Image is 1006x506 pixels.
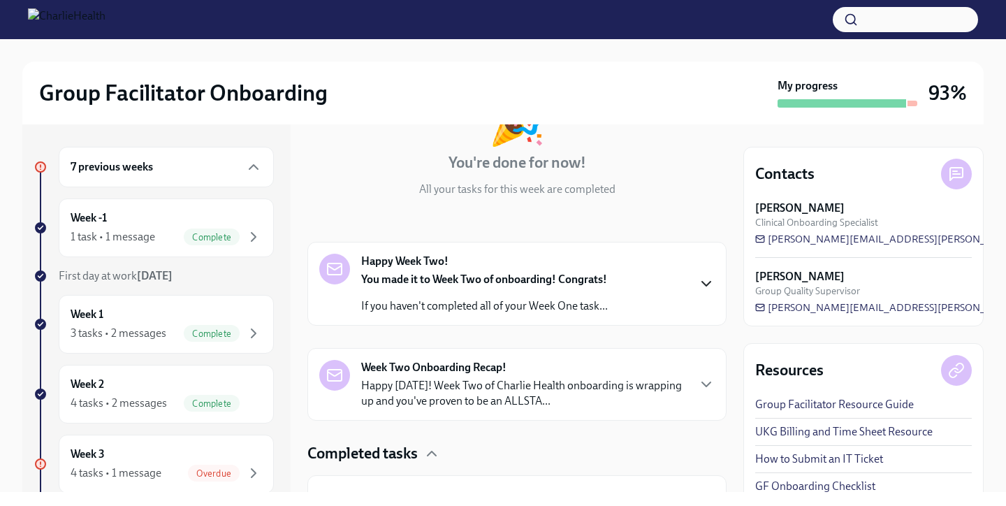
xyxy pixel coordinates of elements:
h4: Completed tasks [307,443,418,464]
strong: Week Two Onboarding Recap! [361,360,506,375]
a: Group Facilitator Resource Guide [755,397,914,412]
strong: You made it to Week Two of onboarding! Congrats! [361,273,607,286]
strong: [DATE] [137,269,173,282]
p: If you haven't completed all of your Week One task... [361,298,608,314]
img: CharlieHealth [28,8,105,31]
a: Week 34 tasks • 1 messageOverdue [34,435,274,493]
span: Complete [184,232,240,243]
span: Clinical Onboarding Specialist [755,216,878,229]
p: All your tasks for this week are completed [419,182,615,197]
h2: Group Facilitator Onboarding [39,79,328,107]
h4: Resources [755,360,824,381]
span: First day at work [59,269,173,282]
a: Week -11 task • 1 messageComplete [34,198,274,257]
span: Group Quality Supervisor [755,284,860,298]
div: 4 tasks • 1 message [71,465,161,481]
span: Complete [184,398,240,409]
a: Week 24 tasks • 2 messagesComplete [34,365,274,424]
h6: 7 previous weeks [71,159,153,175]
strong: My progress [778,78,838,94]
a: GF Onboarding Checklist [755,479,875,494]
a: UKG Billing and Time Sheet Resource [755,424,933,440]
h3: 93% [928,80,967,106]
strong: Happy Week Two! [361,254,449,269]
span: Overdue [188,468,240,479]
strong: [PERSON_NAME] [755,201,845,216]
div: 1 task • 1 message [71,229,155,245]
a: How to Submit an IT Ticket [755,451,883,467]
h6: Week -1 [71,210,107,226]
h6: Week 1 [71,307,103,322]
span: Complete [184,328,240,339]
h4: Contacts [755,164,815,185]
h4: You're done for now! [449,152,586,173]
div: Completed tasks [307,443,727,464]
strong: [PERSON_NAME] [755,269,845,284]
h6: Week 3 [71,447,105,462]
div: 7 previous weeks [59,147,274,187]
div: 4 tasks • 2 messages [71,396,167,411]
a: First day at work[DATE] [34,268,274,284]
div: 3 tasks • 2 messages [71,326,166,341]
div: 🎉 [488,98,546,144]
a: Week 13 tasks • 2 messagesComplete [34,295,274,354]
p: Happy [DATE]! Week Two of Charlie Health onboarding is wrapping up and you've proven to be an ALL... [361,378,687,409]
h6: Week 2 [71,377,104,392]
